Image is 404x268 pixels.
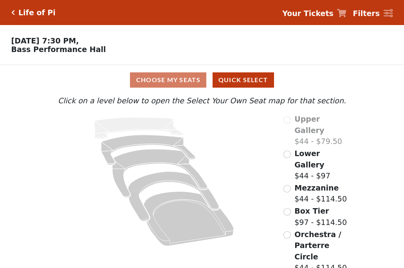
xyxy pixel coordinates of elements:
[294,182,347,205] label: $44 - $114.50
[294,230,341,261] span: Orchestra / Parterre Circle
[294,183,339,192] span: Mezzanine
[294,113,348,147] label: $44 - $79.50
[294,115,324,135] span: Upper Gallery
[18,8,56,17] h5: Life of Pi
[294,148,348,182] label: $44 - $97
[294,207,329,215] span: Box Tier
[94,117,184,139] path: Upper Gallery - Seats Available: 0
[282,8,346,19] a: Your Tickets
[56,95,348,106] p: Click on a level below to open the Select Your Own Seat map for that section.
[282,9,334,18] strong: Your Tickets
[353,8,393,19] a: Filters
[144,192,234,246] path: Orchestra / Parterre Circle - Seats Available: 6
[294,205,347,228] label: $97 - $114.50
[353,9,380,18] strong: Filters
[11,10,15,15] a: Click here to go back to filters
[213,72,274,88] button: Quick Select
[294,149,324,169] span: Lower Gallery
[101,135,196,165] path: Lower Gallery - Seats Available: 96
